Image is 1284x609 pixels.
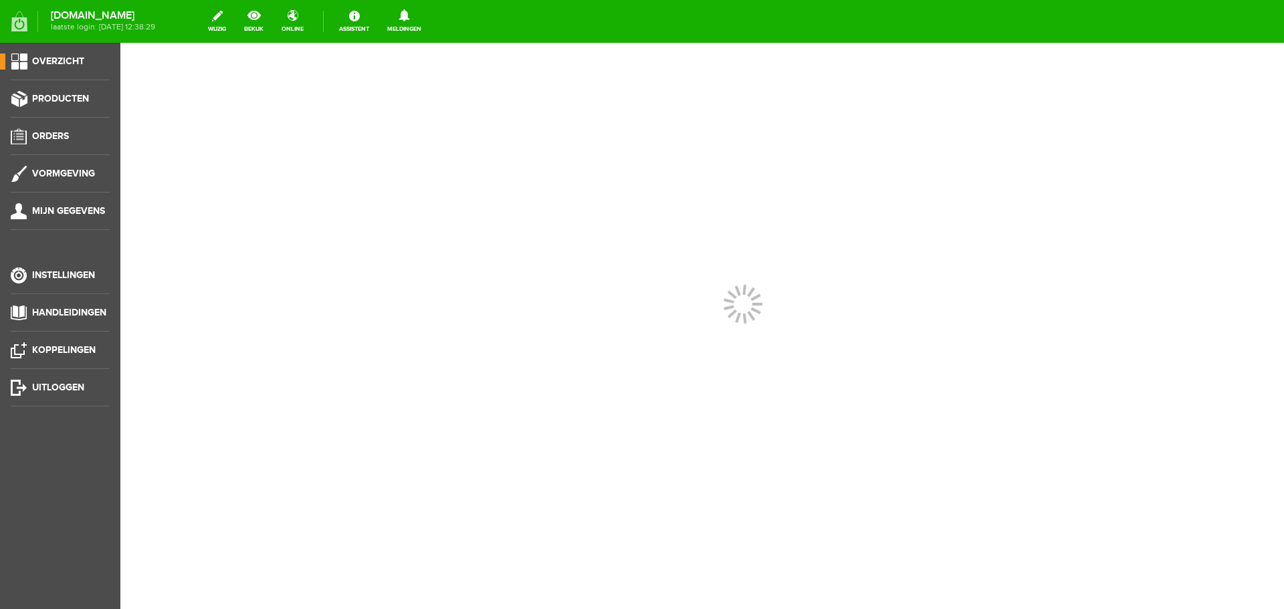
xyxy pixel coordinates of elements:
span: Mijn gegevens [32,205,105,217]
strong: [DOMAIN_NAME] [51,12,155,19]
a: Meldingen [379,7,429,36]
a: bekijk [236,7,272,36]
span: laatste login: [DATE] 12:38:29 [51,23,155,31]
span: Handleidingen [32,307,106,318]
span: Producten [32,93,89,104]
span: Instellingen [32,269,95,281]
span: Koppelingen [32,344,96,356]
span: Vormgeving [32,168,95,179]
a: Assistent [331,7,377,36]
span: Uitloggen [32,382,84,393]
span: Overzicht [32,55,84,67]
a: online [274,7,312,36]
a: wijzig [200,7,234,36]
span: Orders [32,130,69,142]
